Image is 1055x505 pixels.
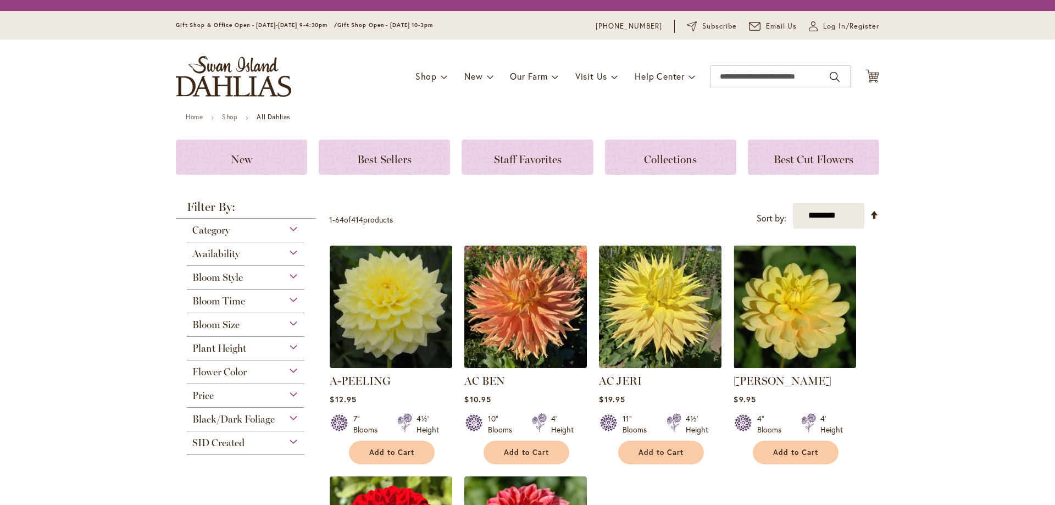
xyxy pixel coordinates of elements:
[464,394,491,404] span: $10.95
[192,366,247,378] span: Flower Color
[504,448,549,457] span: Add to Cart
[319,140,450,175] a: Best Sellers
[330,394,356,404] span: $12.95
[575,70,607,82] span: Visit Us
[599,374,642,387] a: AC JERI
[176,56,291,97] a: store logo
[231,153,252,166] span: New
[329,214,332,225] span: 1
[464,360,587,370] a: AC BEN
[753,441,839,464] button: Add to Cart
[462,140,593,175] a: Staff Favorites
[623,413,653,435] div: 11" Blooms
[192,271,243,284] span: Bloom Style
[809,21,879,32] a: Log In/Register
[330,246,452,368] img: A-Peeling
[757,208,786,229] label: Sort by:
[369,448,414,457] span: Add to Cart
[192,437,245,449] span: SID Created
[330,374,391,387] a: A-PEELING
[748,140,879,175] a: Best Cut Flowers
[766,21,797,32] span: Email Us
[330,360,452,370] a: A-Peeling
[774,153,853,166] span: Best Cut Flowers
[329,211,393,229] p: - of products
[484,441,569,464] button: Add to Cart
[176,140,307,175] a: New
[192,342,246,354] span: Plant Height
[734,374,831,387] a: [PERSON_NAME]
[494,153,562,166] span: Staff Favorites
[464,374,505,387] a: AC BEN
[686,413,708,435] div: 4½' Height
[757,413,788,435] div: 4" Blooms
[773,448,818,457] span: Add to Cart
[349,441,435,464] button: Add to Cart
[335,214,344,225] span: 64
[702,21,737,32] span: Subscribe
[192,413,275,425] span: Black/Dark Foliage
[192,224,230,236] span: Category
[464,246,587,368] img: AC BEN
[353,413,384,435] div: 7" Blooms
[551,413,574,435] div: 4' Height
[605,140,736,175] a: Collections
[635,70,685,82] span: Help Center
[257,113,290,121] strong: All Dahlias
[176,201,315,219] strong: Filter By:
[599,360,721,370] a: AC Jeri
[599,246,721,368] img: AC Jeri
[192,295,245,307] span: Bloom Time
[415,70,437,82] span: Shop
[599,394,625,404] span: $19.95
[464,70,482,82] span: New
[337,21,433,29] span: Gift Shop Open - [DATE] 10-3pm
[351,214,363,225] span: 414
[596,21,662,32] a: [PHONE_NUMBER]
[644,153,697,166] span: Collections
[823,21,879,32] span: Log In/Register
[192,390,214,402] span: Price
[830,68,840,86] button: Search
[734,394,756,404] span: $9.95
[357,153,412,166] span: Best Sellers
[510,70,547,82] span: Our Farm
[417,413,439,435] div: 4½' Height
[192,319,240,331] span: Bloom Size
[820,413,843,435] div: 4' Height
[186,113,203,121] a: Home
[222,113,237,121] a: Shop
[176,21,337,29] span: Gift Shop & Office Open - [DATE]-[DATE] 9-4:30pm /
[638,448,684,457] span: Add to Cart
[734,246,856,368] img: AHOY MATEY
[192,248,240,260] span: Availability
[749,21,797,32] a: Email Us
[618,441,704,464] button: Add to Cart
[687,21,737,32] a: Subscribe
[734,360,856,370] a: AHOY MATEY
[488,413,519,435] div: 10" Blooms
